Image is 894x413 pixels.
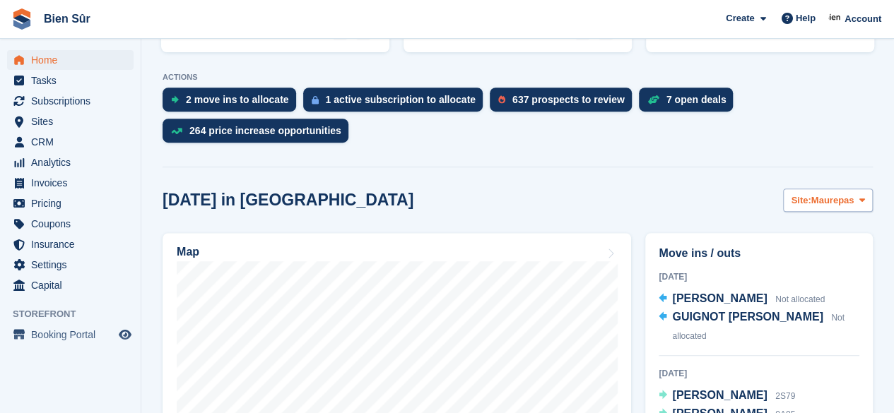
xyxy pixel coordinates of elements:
span: Invoices [31,173,116,193]
button: Site: Maurepas [783,188,873,212]
img: prospect-51fa495bee0391a8d652442698ab0144808aea92771e9ea1ae160a38d050c398.svg [498,95,505,104]
a: menu [7,71,134,90]
a: menu [7,193,134,213]
span: Help [796,11,816,25]
span: Not allocated [775,294,825,304]
a: menu [7,255,134,275]
div: [DATE] [659,270,859,283]
div: 1 active subscription to allocate [326,94,476,105]
a: menu [7,91,134,111]
img: deal-1b604bf984904fb50ccaf53a9ad4b4a5d6e5aea283cecdc64d6e3604feb123c2.svg [647,95,659,104]
img: stora-icon-8386f47178a22dfd0bd8f6a31ec36ba5ce8667c1dd55bd0f319d3a0aa187defe.svg [11,8,33,30]
img: move_ins_to_allocate_icon-fdf77a2bb77ea45bf5b3d319d69a93e2d87916cf1d5bf7949dd705db3b84f3ca.svg [171,95,179,104]
img: active_subscription_to_allocate_icon-d502201f5373d7db506a760aba3b589e785aa758c864c3986d89f69b8ff3... [312,95,319,104]
div: 2 move ins to allocate [186,94,289,105]
a: menu [7,50,134,70]
div: 264 price increase opportunities [189,125,341,136]
a: menu [7,112,134,131]
h2: Map [177,246,199,258]
span: Booking Portal [31,325,116,345]
a: menu [7,214,134,234]
a: menu [7,325,134,345]
span: Tasks [31,71,116,90]
p: ACTIONS [163,73,873,82]
a: 2 move ins to allocate [163,88,303,119]
span: GUIGNOT [PERSON_NAME] [672,311,823,323]
a: menu [7,275,134,295]
span: Storefront [13,307,141,321]
span: Home [31,50,116,70]
span: Insurance [31,234,116,254]
a: 7 open deals [639,88,741,119]
a: 1 active subscription to allocate [303,88,490,119]
div: [DATE] [659,367,859,380]
span: Coupons [31,214,116,234]
a: 264 price increase opportunities [163,119,355,150]
a: Bien Sûr [38,7,96,30]
span: Analytics [31,152,116,172]
span: 2S79 [775,391,795,401]
span: Pricing [31,193,116,213]
span: Settings [31,255,116,275]
h2: Move ins / outs [659,245,859,262]
a: menu [7,152,134,172]
a: menu [7,132,134,152]
span: [PERSON_NAME] [672,389,767,401]
div: 7 open deals [666,94,727,105]
span: Capital [31,275,116,295]
span: Maurepas [811,193,854,208]
h2: [DATE] in [GEOGRAPHIC_DATA] [163,191,413,210]
span: Sites [31,112,116,131]
span: Create [726,11,754,25]
span: Site: [791,193,811,208]
a: menu [7,234,134,254]
span: Subscriptions [31,91,116,111]
a: menu [7,173,134,193]
span: CRM [31,132,116,152]
span: [PERSON_NAME] [672,292,767,304]
a: 637 prospects to review [490,88,639,119]
a: Preview store [117,326,134,343]
span: Account [845,12,881,26]
span: Not allocated [672,313,844,341]
img: Asmaa Habri [828,11,842,25]
a: GUIGNOT [PERSON_NAME] Not allocated [659,309,859,345]
a: [PERSON_NAME] Not allocated [659,290,825,309]
div: 637 prospects to review [512,94,625,105]
img: price_increase_opportunities-93ffe204e8149a01c8c9dc8f82e8f89637d9d84a8eef4429ea346261dce0b2c0.svg [171,128,182,134]
a: [PERSON_NAME] 2S79 [659,387,795,405]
